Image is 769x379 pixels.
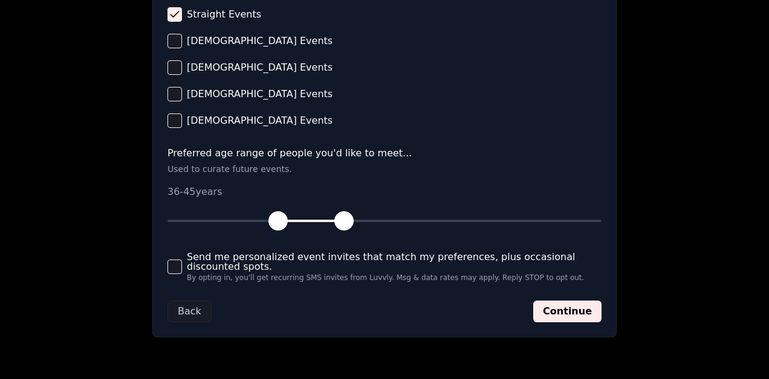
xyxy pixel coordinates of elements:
span: [DEMOGRAPHIC_DATA] Events [187,89,333,99]
p: 36 - 45 years [167,185,602,199]
span: Send me personalized event invites that match my preferences, plus occasional discounted spots. [187,252,602,272]
button: [DEMOGRAPHIC_DATA] Events [167,60,182,75]
button: [DEMOGRAPHIC_DATA] Events [167,87,182,101]
span: By opting in, you'll get recurring SMS invites from Luvvly. Msg & data rates may apply. Reply STO... [187,274,602,281]
button: [DEMOGRAPHIC_DATA] Events [167,34,182,48]
button: Straight Events [167,7,182,22]
button: Continue [533,301,602,322]
button: [DEMOGRAPHIC_DATA] Events [167,113,182,128]
button: Send me personalized event invites that match my preferences, plus occasional discounted spots.By... [167,260,182,274]
label: Preferred age range of people you'd like to meet... [167,148,602,158]
span: [DEMOGRAPHIC_DATA] Events [187,36,333,46]
span: [DEMOGRAPHIC_DATA] Events [187,63,333,72]
p: Used to curate future events. [167,163,602,175]
span: [DEMOGRAPHIC_DATA] Events [187,116,333,126]
button: Back [167,301,212,322]
span: Straight Events [187,10,261,19]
